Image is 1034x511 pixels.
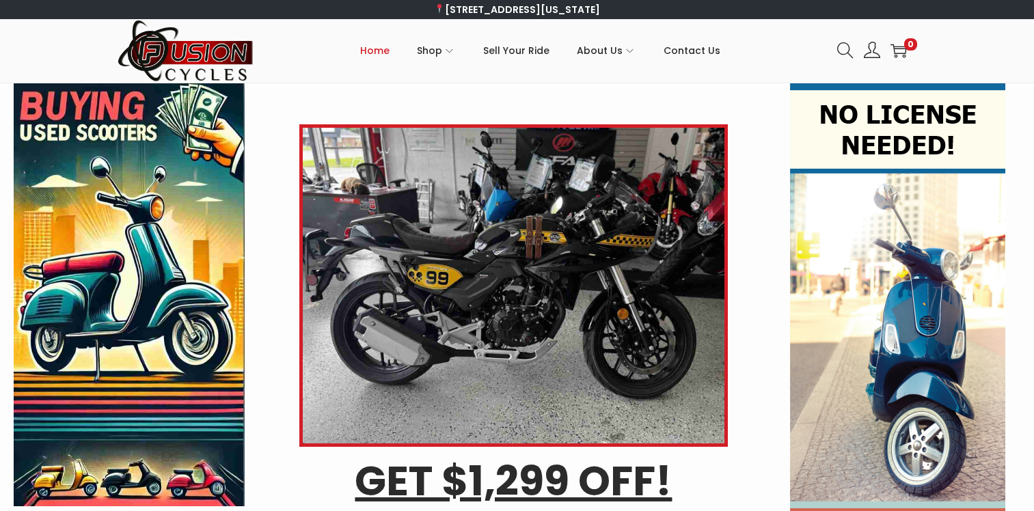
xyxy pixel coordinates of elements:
[360,20,390,81] a: Home
[435,4,444,14] img: 📍
[434,3,600,16] a: [STREET_ADDRESS][US_STATE]
[118,19,254,83] img: Woostify retina logo
[890,42,907,59] a: 0
[360,33,390,68] span: Home
[577,33,623,68] span: About Us
[483,20,549,81] a: Sell Your Ride
[355,452,672,510] u: GET $1,299 OFF!
[417,33,442,68] span: Shop
[664,20,720,81] a: Contact Us
[483,33,549,68] span: Sell Your Ride
[577,20,636,81] a: About Us
[254,20,827,81] nav: Primary navigation
[417,20,456,81] a: Shop
[664,33,720,68] span: Contact Us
